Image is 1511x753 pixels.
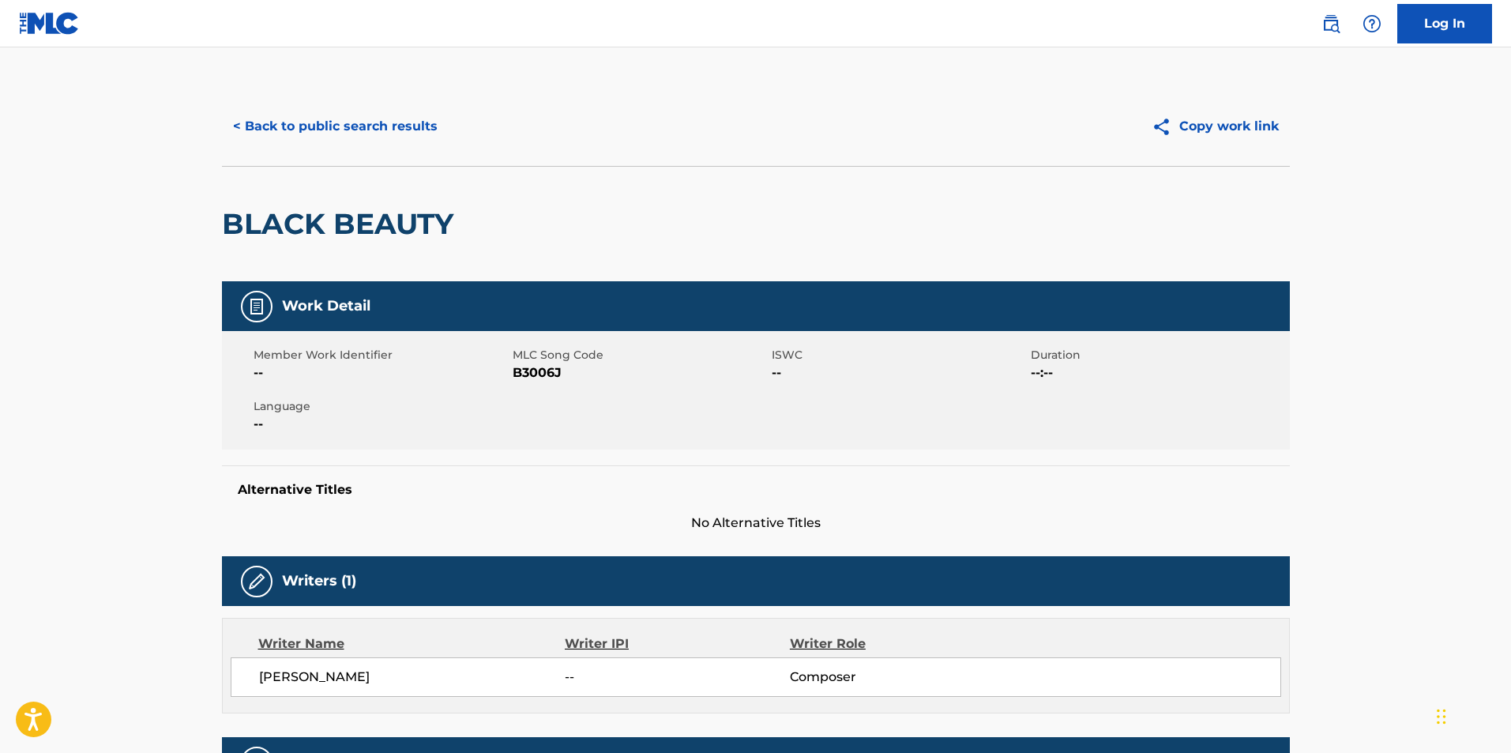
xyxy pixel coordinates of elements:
a: Public Search [1315,8,1347,40]
span: B3006J [513,363,768,382]
img: search [1321,14,1340,33]
h5: Alternative Titles [238,482,1274,498]
span: -- [254,363,509,382]
span: -- [772,363,1027,382]
button: Copy work link [1141,107,1290,146]
div: Help [1356,8,1388,40]
span: -- [565,668,789,687]
span: --:-- [1031,363,1286,382]
h5: Work Detail [282,297,370,315]
span: Composer [790,668,994,687]
div: Writer Name [258,634,566,653]
span: Language [254,398,509,415]
span: [PERSON_NAME] [259,668,566,687]
img: MLC Logo [19,12,80,35]
h5: Writers (1) [282,572,356,590]
div: Writer IPI [565,634,790,653]
span: Member Work Identifier [254,347,509,363]
span: -- [254,415,509,434]
img: help [1363,14,1381,33]
div: Drag [1437,693,1446,740]
button: < Back to public search results [222,107,449,146]
div: Writer Role [790,634,994,653]
span: MLC Song Code [513,347,768,363]
span: No Alternative Titles [222,514,1290,533]
span: Duration [1031,347,1286,363]
h2: BLACK BEAUTY [222,206,461,242]
span: ISWC [772,347,1027,363]
a: Log In [1397,4,1492,43]
iframe: Chat Widget [1432,677,1511,753]
img: Writers [247,572,266,591]
img: Work Detail [247,297,266,316]
img: Copy work link [1152,117,1179,137]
